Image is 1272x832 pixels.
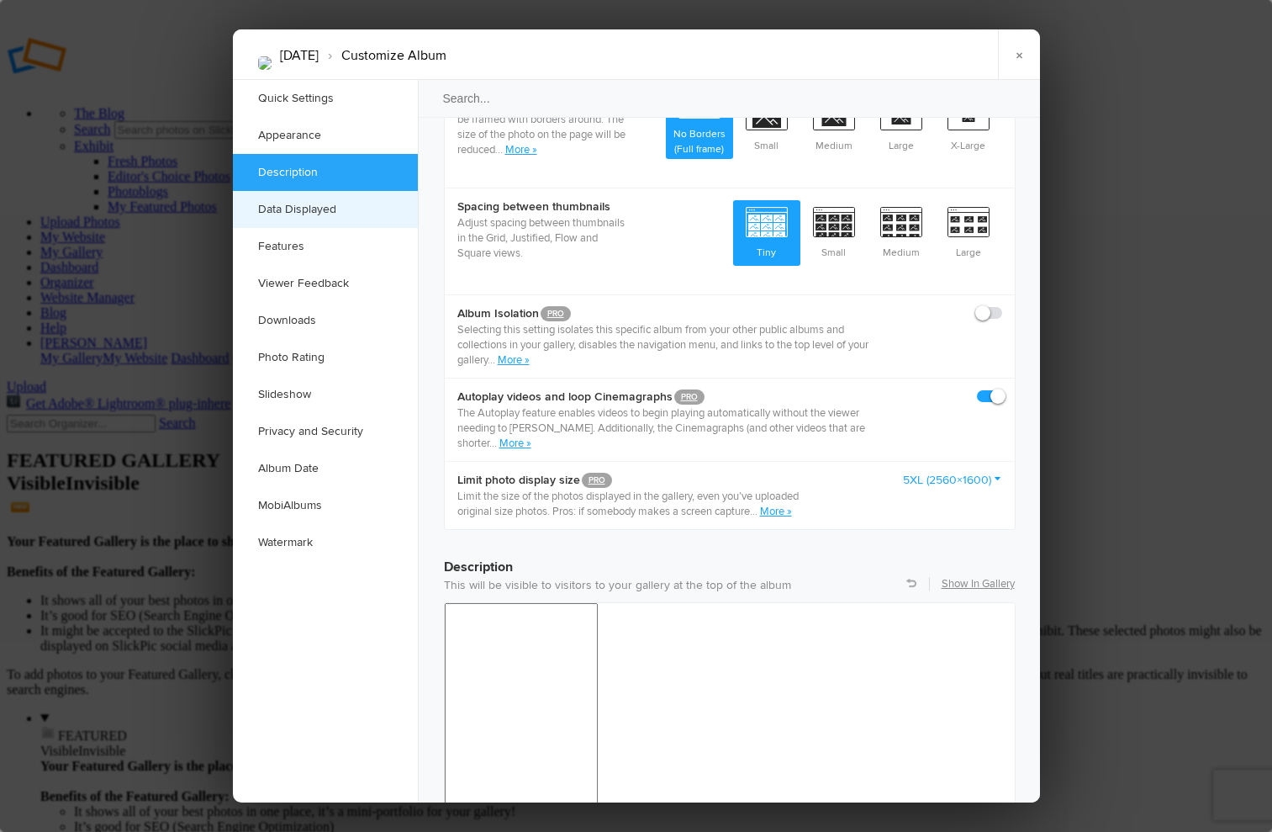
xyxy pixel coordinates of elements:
[541,306,571,321] a: PRO
[417,79,1042,118] input: Search...
[666,82,733,159] span: No Borders (Full frame)
[233,487,418,524] a: MobiAlbums
[233,339,418,376] a: Photo Rating
[582,473,612,488] a: PRO
[233,302,418,339] a: Downloads
[233,265,418,302] a: Viewer Feedback
[489,437,499,450] span: ...
[935,200,1002,262] span: Large
[760,505,792,518] a: More »
[233,450,418,487] a: Album Date
[457,405,893,451] p: The Autoplay feature enables videos to begin playing automatically without the viewer needing to ...
[233,228,418,265] a: Features
[457,305,893,322] b: Album Isolation
[457,472,811,489] b: Limit photo display size
[733,93,800,156] span: Small
[498,353,530,367] a: More »
[233,413,418,450] a: Privacy and Security
[935,93,1002,156] span: X-Large
[233,117,418,154] a: Appearance
[903,472,1002,489] a: 5XL (2560×1600)
[490,353,498,367] span: ..
[258,56,272,70] img: 2025-08-21_Josey_First_Day_of_School-06.jpg
[750,505,760,518] span: ...
[233,376,418,413] a: Slideshow
[868,93,935,156] span: Large
[233,80,418,117] a: Quick Settings
[505,143,537,156] a: More »
[233,191,418,228] a: Data Displayed
[868,200,935,262] span: Medium
[457,199,625,215] b: Spacing between thumbnails
[733,200,800,262] span: Tiny
[457,215,625,261] p: Adjust spacing between thumbnails in the Grid, Justified, Flow and Square views.
[233,524,418,561] a: Watermark
[906,578,916,588] a: Revert
[319,41,446,70] li: Customize Album
[280,41,319,70] li: [DATE]
[457,389,893,405] b: Autoplay videos and loop Cinemagraphs
[444,543,1016,577] h3: Description
[457,97,625,157] p: Photos in the Large view style will be framed with borders around. The size of the photo on the p...
[674,390,705,405] a: PRO
[800,200,868,262] span: Small
[942,576,1015,591] a: Show In Gallery
[444,577,1016,594] p: This will be visible to visitors to your gallery at the top of the album
[457,322,893,368] p: Selecting this setting isolates this specific album from your other public albums and collections...
[800,93,868,156] span: Medium
[233,154,418,191] a: Description
[457,489,811,519] p: Limit the size of the photos displayed in the gallery, even you’ve uploaded original size photos....
[998,29,1040,80] a: ×
[499,437,531,450] a: More »
[495,143,505,156] span: ...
